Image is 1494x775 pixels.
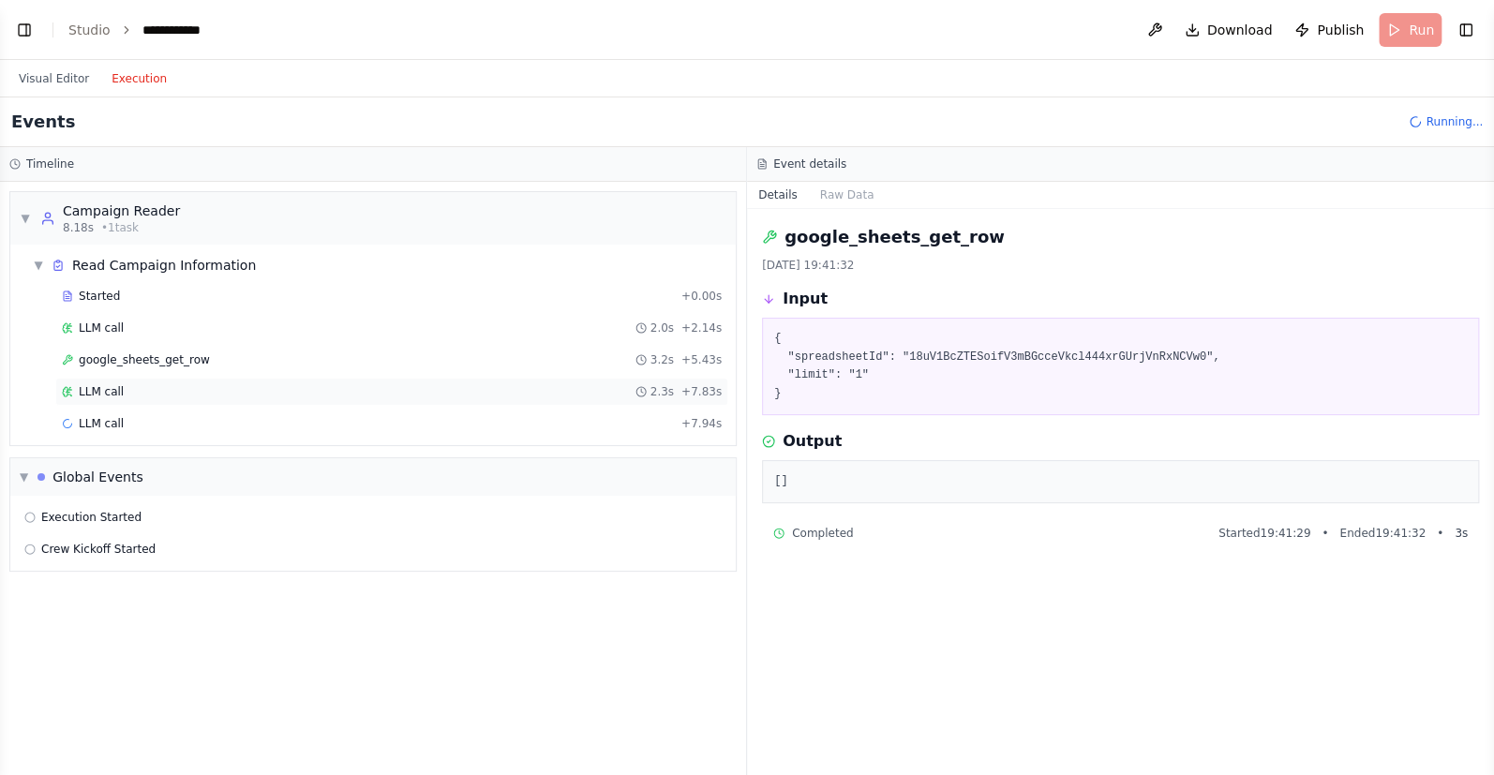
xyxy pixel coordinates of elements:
span: + 7.83s [681,384,722,399]
span: Crew Kickoff Started [41,542,156,557]
span: Started [79,289,120,304]
div: [DATE] 19:41:32 [762,258,1479,273]
h2: google_sheets_get_row [784,224,1005,250]
span: 3.2s [650,352,674,367]
span: ▼ [33,258,44,273]
button: Details [747,182,809,208]
span: Publish [1317,21,1364,39]
nav: breadcrumb [68,21,228,39]
h3: Event details [773,156,846,171]
span: • [1437,526,1443,541]
span: Execution Started [41,510,142,525]
span: • [1322,526,1328,541]
button: Execution [100,67,178,90]
span: • 1 task [101,220,139,235]
span: LLM call [79,320,124,335]
span: + 0.00s [681,289,722,304]
pre: { "spreadsheetId": "18uV1BcZTESoifV3mBGcceVkcl444xrGUrjVnRxNCVw0", "limit": "1" } [774,330,1467,403]
span: 2.3s [650,384,674,399]
span: Ended 19:41:32 [1339,526,1426,541]
span: ▼ [20,211,31,226]
span: Completed [792,526,853,541]
button: Show left sidebar [11,17,37,43]
div: Global Events [52,468,143,486]
span: + 5.43s [681,352,722,367]
span: Running... [1426,114,1483,129]
div: Campaign Reader [63,201,180,220]
button: Visual Editor [7,67,100,90]
span: LLM call [79,384,124,399]
span: 3 s [1455,526,1468,541]
button: Download [1177,13,1280,47]
h3: Output [783,430,842,453]
span: Download [1207,21,1273,39]
span: 8.18s [63,220,94,235]
span: Started 19:41:29 [1218,526,1310,541]
button: Publish [1287,13,1371,47]
span: LLM call [79,416,124,431]
pre: [] [774,472,1467,491]
h3: Timeline [26,156,74,171]
div: Read Campaign Information [72,256,256,275]
span: 2.0s [650,320,674,335]
h2: Events [11,109,75,135]
span: google_sheets_get_row [79,352,210,367]
span: + 7.94s [681,416,722,431]
a: Studio [68,22,111,37]
h3: Input [783,288,828,310]
button: Show right sidebar [1453,17,1479,43]
span: + 2.14s [681,320,722,335]
span: ▼ [20,469,28,484]
button: Raw Data [809,182,886,208]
